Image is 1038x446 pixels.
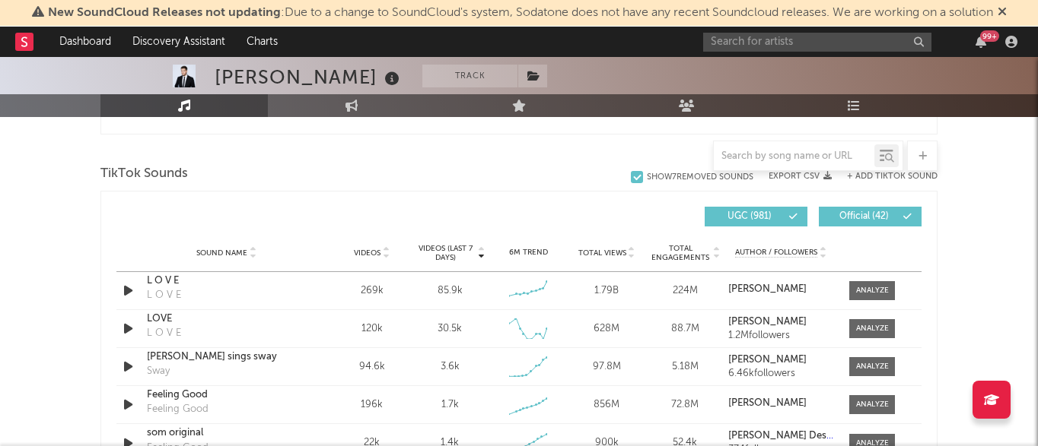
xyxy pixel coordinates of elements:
[336,359,407,375] div: 94.6k
[715,212,785,221] span: UGC ( 981 )
[336,397,407,413] div: 196k
[980,30,999,42] div: 99 +
[572,321,642,337] div: 628M
[728,431,834,441] a: [PERSON_NAME] Designer
[336,283,407,299] div: 269k
[703,33,931,52] input: Search for artists
[100,165,188,183] span: TikTok Sounds
[650,359,721,375] div: 5.18M
[976,36,986,48] button: 99+
[441,359,460,375] div: 3.6k
[415,244,476,262] span: Videos (last 7 days)
[438,283,463,299] div: 85.9k
[122,27,236,57] a: Discovery Assistant
[769,172,832,181] button: Export CSV
[572,397,642,413] div: 856M
[147,350,306,365] a: [PERSON_NAME] sings sway
[728,284,834,295] a: [PERSON_NAME]
[650,244,712,262] span: Total Engagements
[847,172,938,181] button: + Add TikTok Sound
[215,65,403,90] div: [PERSON_NAME]
[728,355,834,365] a: [PERSON_NAME]
[998,7,1007,19] span: Dismiss
[728,369,834,379] div: 6.46k followers
[647,172,753,182] div: Show 7 Removed Sounds
[147,402,209,417] div: Feeling Good
[336,321,407,337] div: 120k
[650,283,721,299] div: 224M
[829,212,899,221] span: Official ( 42 )
[493,247,564,258] div: 6M Trend
[147,274,306,289] a: L O V E
[650,321,721,337] div: 88.7M
[728,317,807,327] strong: [PERSON_NAME]
[147,288,181,303] div: L O V E
[147,364,170,379] div: Sway
[735,248,817,258] span: Author / Followers
[578,248,626,258] span: Total Views
[832,172,938,181] button: + Add TikTok Sound
[650,397,721,413] div: 72.8M
[728,317,834,327] a: [PERSON_NAME]
[438,321,462,337] div: 30.5k
[572,359,642,375] div: 97.8M
[714,150,874,163] input: Search by song name or URL
[422,65,517,87] button: Track
[354,248,380,258] span: Videos
[48,7,993,19] span: : Due to a change to SoundCloud's system, Sodatone does not have any recent Soundcloud releases. ...
[728,398,807,408] strong: [PERSON_NAME]
[728,355,807,365] strong: [PERSON_NAME]
[236,27,288,57] a: Charts
[728,284,807,294] strong: [PERSON_NAME]
[728,331,834,341] div: 1.2M followers
[196,248,247,258] span: Sound Name
[705,207,807,226] button: UGC(981)
[728,431,850,441] strong: [PERSON_NAME] Designer
[147,312,306,327] a: LOVE
[728,398,834,409] a: [PERSON_NAME]
[147,425,306,441] a: som original
[49,27,122,57] a: Dashboard
[819,207,922,226] button: Official(42)
[572,283,642,299] div: 1.79B
[48,7,281,19] span: New SoundCloud Releases not updating
[147,326,181,341] div: L O V E
[147,387,306,403] a: Feeling Good
[441,397,459,413] div: 1.7k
